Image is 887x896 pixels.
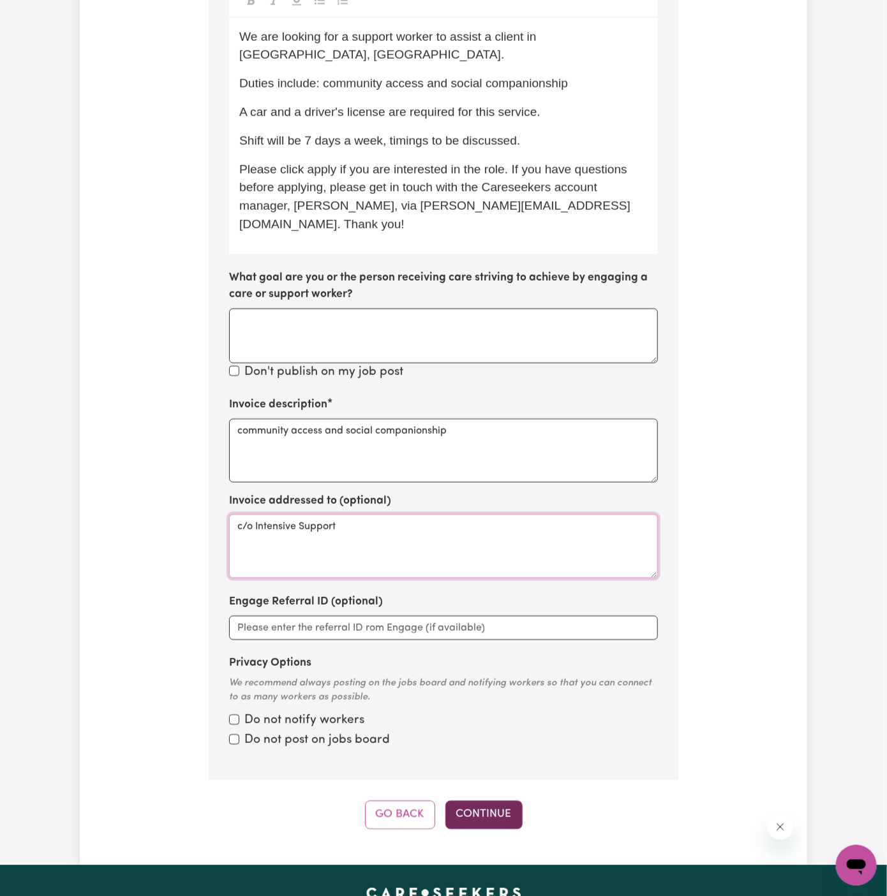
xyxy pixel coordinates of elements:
[365,801,435,829] button: Go Back
[836,845,877,886] iframe: Button to launch messaging window
[229,616,658,640] input: Please enter the referral ID rom Engage (if available)
[244,712,364,731] label: Do not notify workers
[229,493,391,510] label: Invoice addressed to (optional)
[229,656,311,672] label: Privacy Options
[229,594,383,610] label: Engage Referral ID (optional)
[239,77,568,90] span: Duties include: community access and social companionship
[8,9,77,19] span: Need any help?
[229,397,327,413] label: Invoice description
[229,419,658,483] textarea: community access and social companionship
[229,515,658,578] textarea: c/o Intensive Support
[239,134,520,147] span: Shift will be 7 days a week, timings to be discussed.
[229,677,658,706] div: We recommend always posting on the jobs board and notifying workers so that you can connect to as...
[239,30,540,62] span: We are looking for a support worker to assist a client in [GEOGRAPHIC_DATA], [GEOGRAPHIC_DATA].
[244,364,403,382] label: Don't publish on my job post
[445,801,523,829] button: Continue
[244,732,390,751] label: Do not post on jobs board
[239,163,630,231] span: Please click apply if you are interested in the role. If you have questions before applying, plea...
[239,105,540,119] span: A car and a driver's license are required for this service.
[229,270,658,304] label: What goal are you or the person receiving care striving to achieve by engaging a care or support ...
[768,814,793,840] iframe: Close message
